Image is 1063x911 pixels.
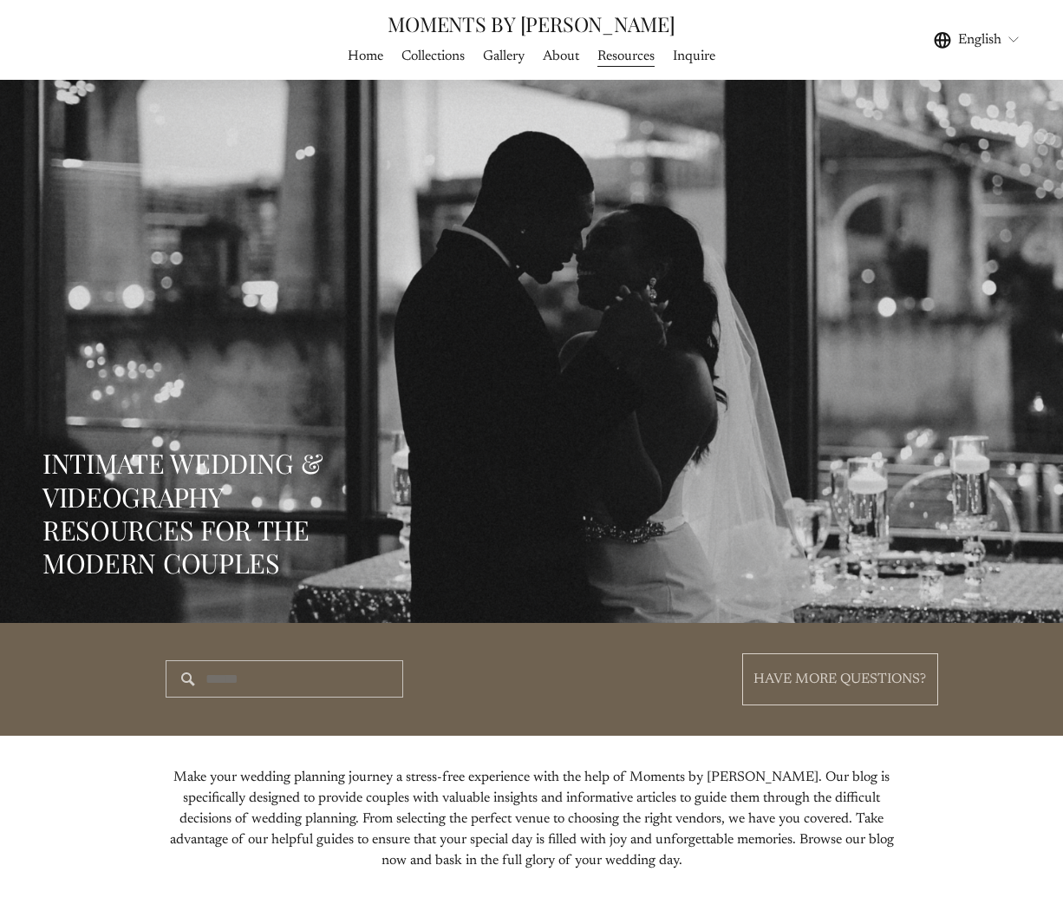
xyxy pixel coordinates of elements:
a: MOMENTS BY [PERSON_NAME] [388,10,675,37]
a: HAVE MORE QUESTIONS? [742,653,938,705]
p: Make your wedding planning journey a stress-free experience with the help of Moments by [PERSON_N... [166,767,897,871]
div: language picker [934,28,1021,51]
a: Collections [401,44,465,68]
input: Search [166,660,403,698]
a: About [543,44,579,68]
span: Gallery [483,46,525,67]
a: Home [348,44,383,68]
a: Resources [597,44,655,68]
h1: INTIMATE WEDDING & VIDEOGRAPHY RESOURCES FOR THE MODERN COUPLES [42,447,362,580]
span: English [958,29,1001,50]
a: Inquire [673,44,715,68]
a: folder dropdown [483,44,525,68]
